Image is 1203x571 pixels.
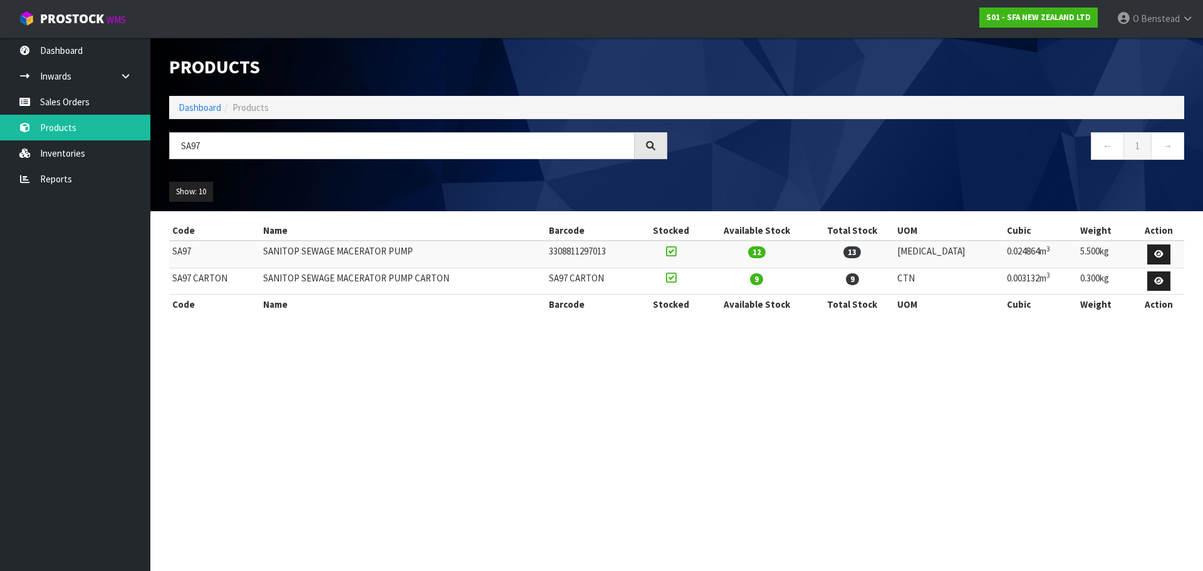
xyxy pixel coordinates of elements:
th: UOM [894,295,1004,315]
a: ← [1091,132,1124,159]
th: Name [260,295,545,315]
th: Barcode [546,295,640,315]
th: Action [1133,295,1184,315]
td: 0.300kg [1077,268,1133,295]
th: Cubic [1004,221,1077,241]
input: Search products [169,132,635,159]
span: 13 [843,246,861,258]
a: Dashboard [179,102,221,113]
th: Available Stock [703,295,811,315]
th: Weight [1077,221,1133,241]
td: SA97 CARTON [546,268,640,295]
th: Stocked [640,221,703,241]
span: ProStock [40,11,104,27]
th: Code [169,295,260,315]
sup: 3 [1046,244,1050,253]
th: Action [1133,221,1184,241]
th: Barcode [546,221,640,241]
td: 3308811297013 [546,241,640,268]
th: Stocked [640,295,703,315]
span: Benstead [1141,13,1180,24]
span: Products [232,102,269,113]
a: → [1151,132,1184,159]
a: 1 [1123,132,1152,159]
small: WMS [107,14,126,26]
th: Name [260,221,545,241]
th: Total Stock [811,221,895,241]
th: UOM [894,221,1004,241]
span: 9 [846,273,859,285]
td: SA97 CARTON [169,268,260,295]
img: cube-alt.png [19,11,34,26]
td: 0.024864m [1004,241,1077,268]
td: SA97 [169,241,260,268]
th: Cubic [1004,295,1077,315]
td: CTN [894,268,1004,295]
span: 9 [750,273,763,285]
td: SANITOP SEWAGE MACERATOR PUMP CARTON [260,268,545,295]
th: Total Stock [811,295,895,315]
span: 12 [748,246,766,258]
th: Available Stock [703,221,811,241]
button: Show: 10 [169,182,213,202]
strong: S01 - SFA NEW ZEALAND LTD [986,12,1091,23]
td: [MEDICAL_DATA] [894,241,1004,268]
h1: Products [169,56,667,77]
td: 0.003132m [1004,268,1077,295]
sup: 3 [1046,271,1050,280]
nav: Page navigation [686,132,1184,163]
td: SANITOP SEWAGE MACERATOR PUMP [260,241,545,268]
th: Weight [1077,295,1133,315]
th: Code [169,221,260,241]
span: O [1133,13,1139,24]
td: 5.500kg [1077,241,1133,268]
